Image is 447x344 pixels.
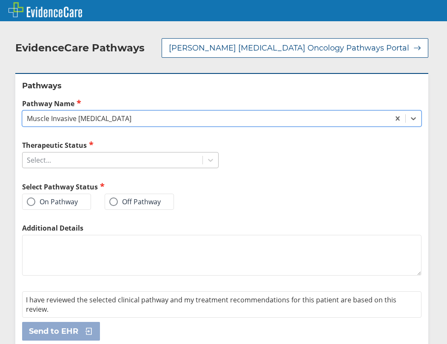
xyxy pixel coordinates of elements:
[169,43,409,53] span: [PERSON_NAME] [MEDICAL_DATA] Oncology Pathways Portal
[22,322,100,341] button: Send to EHR
[27,197,78,206] label: On Pathway
[22,99,421,108] label: Pathway Name
[27,114,131,123] div: Muscle Invasive [MEDICAL_DATA]
[162,38,428,58] button: [PERSON_NAME] [MEDICAL_DATA] Oncology Pathways Portal
[22,182,219,192] h2: Select Pathway Status
[22,81,421,91] h2: Pathways
[27,155,51,165] div: Select...
[22,140,219,150] label: Therapeutic Status
[109,197,161,206] label: Off Pathway
[26,295,396,314] span: I have reviewed the selected clinical pathway and my treatment recommendations for this patient a...
[9,2,82,17] img: EvidenceCare
[29,326,78,336] span: Send to EHR
[22,223,421,233] label: Additional Details
[15,42,145,54] h2: EvidenceCare Pathways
